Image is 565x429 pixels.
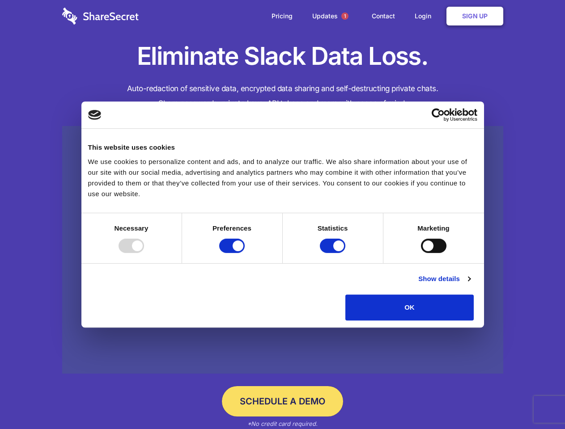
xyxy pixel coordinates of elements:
a: Usercentrics Cookiebot - opens in a new window [399,108,477,122]
a: Wistia video thumbnail [62,126,503,374]
button: OK [345,294,474,320]
a: Schedule a Demo [222,386,343,416]
img: logo [88,110,102,120]
strong: Necessary [115,224,149,232]
a: Pricing [263,2,302,30]
strong: Statistics [318,224,348,232]
a: Sign Up [446,7,503,25]
a: Contact [363,2,404,30]
em: *No credit card required. [247,420,318,427]
a: Login [406,2,445,30]
strong: Preferences [212,224,251,232]
span: 1 [341,13,348,20]
a: Show details [418,273,470,284]
h4: Auto-redaction of sensitive data, encrypted data sharing and self-destructing private chats. Shar... [62,81,503,111]
div: We use cookies to personalize content and ads, and to analyze our traffic. We also share informat... [88,156,477,199]
div: This website uses cookies [88,142,477,153]
h1: Eliminate Slack Data Loss. [62,40,503,72]
img: logo-wordmark-white-trans-d4663122ce5f474addd5e946df7df03e33cb6a1c49d2221995e7729f52c070b2.svg [62,8,139,25]
strong: Marketing [417,224,450,232]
